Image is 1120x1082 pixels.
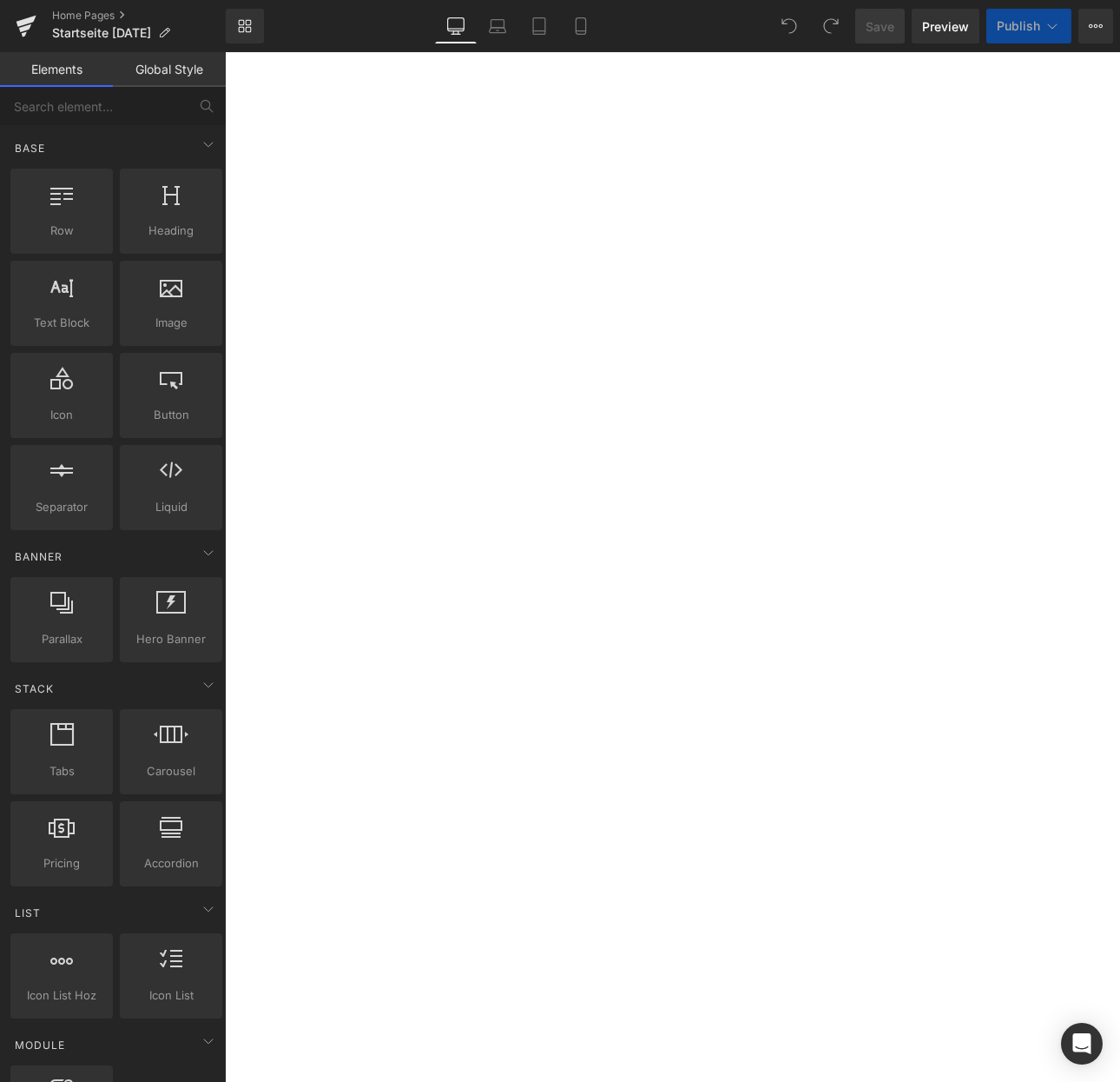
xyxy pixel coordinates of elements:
[226,9,264,43] a: New Library
[16,406,108,424] span: Icon
[125,762,217,780] span: Carousel
[1061,1023,1103,1065] div: Open Intercom Messenger
[125,854,217,873] span: Accordion
[772,9,807,43] button: Undo
[52,9,226,23] a: Home Pages
[997,19,1040,33] span: Publish
[125,406,217,424] span: Button
[52,26,151,40] span: Startseite [DATE]
[560,9,602,43] a: Mobile
[113,52,226,87] a: Global Style
[922,17,969,36] span: Preview
[912,9,979,43] a: Preview
[1078,9,1113,43] button: More
[13,1037,67,1053] span: Module
[125,630,217,648] span: Hero Banner
[814,9,848,43] button: Redo
[16,222,108,240] span: Row
[16,762,108,780] span: Tabs
[16,630,108,648] span: Parallax
[125,498,217,516] span: Liquid
[16,986,108,1005] span: Icon List Hoz
[125,314,217,332] span: Image
[13,548,64,565] span: Banner
[477,9,518,43] a: Laptop
[16,854,108,873] span: Pricing
[13,140,47,156] span: Base
[16,498,108,516] span: Separator
[13,680,56,697] span: Stack
[986,9,1071,43] button: Publish
[125,222,217,240] span: Heading
[125,986,217,1005] span: Icon List
[16,314,108,332] span: Text Block
[13,905,43,921] span: List
[518,9,560,43] a: Tablet
[435,9,477,43] a: Desktop
[866,17,894,36] span: Save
